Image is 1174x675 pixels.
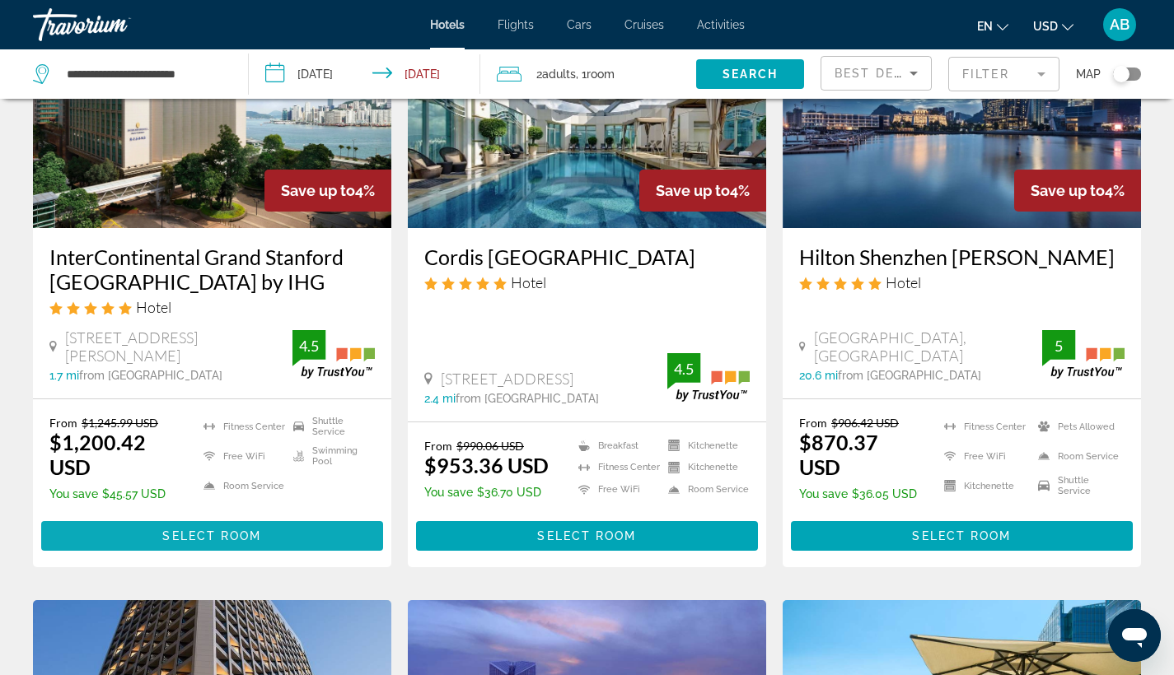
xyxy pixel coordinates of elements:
[1042,336,1075,356] div: 5
[511,273,546,291] span: Hotel
[799,416,827,430] span: From
[567,18,592,31] a: Cars
[1014,170,1141,212] div: 4%
[1030,475,1125,496] li: Shuttle Service
[576,63,615,86] span: , 1
[791,524,1133,542] a: Select Room
[831,416,899,430] del: $906.42 USD
[723,67,779,81] span: Search
[292,336,325,356] div: 4.5
[667,353,750,402] img: trustyou-badge.svg
[82,416,158,430] del: $1,245.99 USD
[838,369,981,382] span: from [GEOGRAPHIC_DATA]
[416,524,758,542] a: Select Room
[41,521,383,551] button: Select Room
[799,487,924,500] p: $36.05 USD
[424,453,549,477] ins: $953.36 USD
[264,170,391,212] div: 4%
[1101,67,1141,81] button: Toggle map
[536,63,576,86] span: 2
[660,482,750,496] li: Room Service
[430,18,465,31] a: Hotels
[570,439,660,453] li: Breakfast
[441,370,573,388] span: [STREET_ADDRESS]
[424,439,452,453] span: From
[936,416,1031,437] li: Fitness Center
[1030,416,1125,437] li: Pets Allowed
[79,369,222,382] span: from [GEOGRAPHIC_DATA]
[537,529,636,542] span: Select Room
[49,244,375,294] a: InterContinental Grand Stanford [GEOGRAPHIC_DATA] by IHG
[49,298,375,316] div: 5 star Hotel
[696,59,804,89] button: Search
[799,487,848,500] span: You save
[660,461,750,475] li: Kitchenette
[1042,330,1125,379] img: trustyou-badge.svg
[1098,7,1141,42] button: User Menu
[49,430,146,479] ins: $1,200.42 USD
[1031,182,1105,199] span: Save up to
[249,49,481,99] button: Check-in date: Sep 17, 2025 Check-out date: Sep 23, 2025
[49,369,79,382] span: 1.7 mi
[835,67,920,80] span: Best Deals
[977,14,1008,38] button: Change language
[1033,20,1058,33] span: USD
[498,18,534,31] a: Flights
[936,475,1031,496] li: Kitchenette
[33,3,198,46] a: Travorium
[886,273,921,291] span: Hotel
[977,20,993,33] span: en
[835,63,918,83] mat-select: Sort by
[912,529,1011,542] span: Select Room
[49,487,98,500] span: You save
[799,369,838,382] span: 20.6 mi
[624,18,664,31] a: Cruises
[285,445,375,467] li: Swimming Pool
[285,416,375,437] li: Shuttle Service
[656,182,730,199] span: Save up to
[195,416,285,437] li: Fitness Center
[281,182,355,199] span: Save up to
[1108,609,1161,662] iframe: Button to launch messaging window
[799,430,878,479] ins: $870.37 USD
[456,392,599,405] span: from [GEOGRAPHIC_DATA]
[424,273,750,291] div: 5 star Hotel
[542,67,576,81] span: Adults
[424,244,750,269] a: Cordis [GEOGRAPHIC_DATA]
[1110,16,1130,33] span: AB
[195,475,285,496] li: Room Service
[424,486,473,499] span: You save
[639,170,766,212] div: 4%
[195,445,285,467] li: Free WiFi
[292,330,375,379] img: trustyou-badge.svg
[136,298,171,316] span: Hotel
[1030,445,1125,467] li: Room Service
[1033,14,1073,38] button: Change currency
[1076,63,1101,86] span: Map
[570,482,660,496] li: Free WiFi
[799,244,1125,269] a: Hilton Shenzhen [PERSON_NAME]
[65,328,292,365] span: [STREET_ADDRESS][PERSON_NAME]
[570,461,660,475] li: Fitness Center
[480,49,696,99] button: Travelers: 2 adults, 0 children
[49,416,77,430] span: From
[791,521,1133,551] button: Select Room
[660,439,750,453] li: Kitchenette
[424,486,549,499] p: $36.70 USD
[41,524,383,542] a: Select Room
[948,56,1059,92] button: Filter
[49,487,183,500] p: $45.57 USD
[799,273,1125,291] div: 5 star Hotel
[936,445,1031,467] li: Free WiFi
[697,18,745,31] a: Activities
[814,328,1042,365] span: [GEOGRAPHIC_DATA], [GEOGRAPHIC_DATA]
[587,67,615,81] span: Room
